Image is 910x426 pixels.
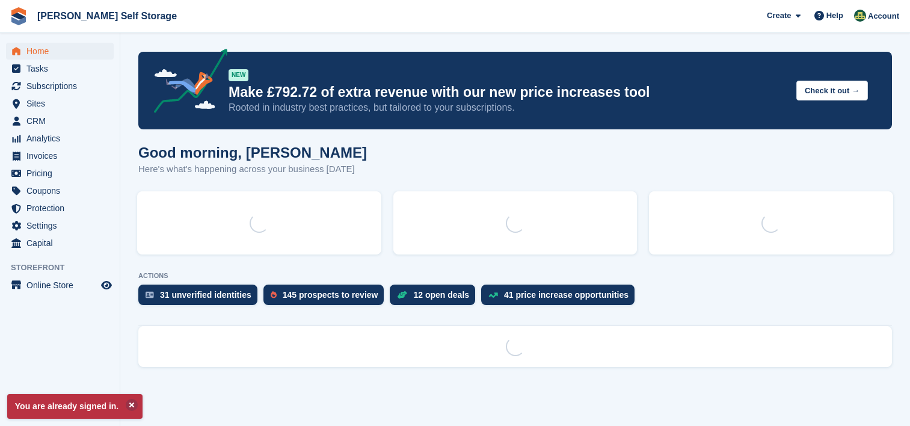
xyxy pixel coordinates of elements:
[138,272,892,280] p: ACTIONS
[481,285,641,311] a: 41 price increase opportunities
[6,217,114,234] a: menu
[26,130,99,147] span: Analytics
[390,285,481,311] a: 12 open deals
[99,278,114,292] a: Preview store
[138,162,367,176] p: Here's what's happening across your business [DATE]
[229,69,248,81] div: NEW
[488,292,498,298] img: price_increase_opportunities-93ffe204e8149a01c8c9dc8f82e8f89637d9d84a8eef4429ea346261dce0b2c0.svg
[229,101,787,114] p: Rooted in industry best practices, but tailored to your subscriptions.
[826,10,843,22] span: Help
[26,95,99,112] span: Sites
[6,95,114,112] a: menu
[854,10,866,22] img: Julie Williams
[160,290,251,300] div: 31 unverified identities
[6,277,114,294] a: menu
[6,113,114,129] a: menu
[263,285,390,311] a: 145 prospects to review
[6,235,114,252] a: menu
[144,49,228,117] img: price-adjustments-announcement-icon-8257ccfd72463d97f412b2fc003d46551f7dbcb40ab6d574587a9cd5c0d94...
[504,290,629,300] div: 41 price increase opportunities
[6,165,114,182] a: menu
[283,290,378,300] div: 145 prospects to review
[868,10,899,22] span: Account
[26,217,99,234] span: Settings
[6,147,114,164] a: menu
[10,7,28,25] img: stora-icon-8386f47178a22dfd0bd8f6a31ec36ba5ce8667c1dd55bd0f319d3a0aa187defe.svg
[26,147,99,164] span: Invoices
[413,290,469,300] div: 12 open deals
[26,277,99,294] span: Online Store
[6,200,114,217] a: menu
[32,6,182,26] a: [PERSON_NAME] Self Storage
[796,81,868,100] button: Check it out →
[26,60,99,77] span: Tasks
[11,262,120,274] span: Storefront
[138,144,367,161] h1: Good morning, [PERSON_NAME]
[7,394,143,419] p: You are already signed in.
[146,291,154,298] img: verify_identity-adf6edd0f0f0b5bbfe63781bf79b02c33cf7c696d77639b501bdc392416b5a36.svg
[26,43,99,60] span: Home
[271,291,277,298] img: prospect-51fa495bee0391a8d652442698ab0144808aea92771e9ea1ae160a38d050c398.svg
[6,78,114,94] a: menu
[6,182,114,199] a: menu
[6,130,114,147] a: menu
[397,291,407,299] img: deal-1b604bf984904fb50ccaf53a9ad4b4a5d6e5aea283cecdc64d6e3604feb123c2.svg
[26,235,99,252] span: Capital
[26,113,99,129] span: CRM
[6,60,114,77] a: menu
[26,182,99,199] span: Coupons
[26,165,99,182] span: Pricing
[6,43,114,60] a: menu
[26,200,99,217] span: Protection
[229,84,787,101] p: Make £792.72 of extra revenue with our new price increases tool
[138,285,263,311] a: 31 unverified identities
[26,78,99,94] span: Subscriptions
[767,10,791,22] span: Create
